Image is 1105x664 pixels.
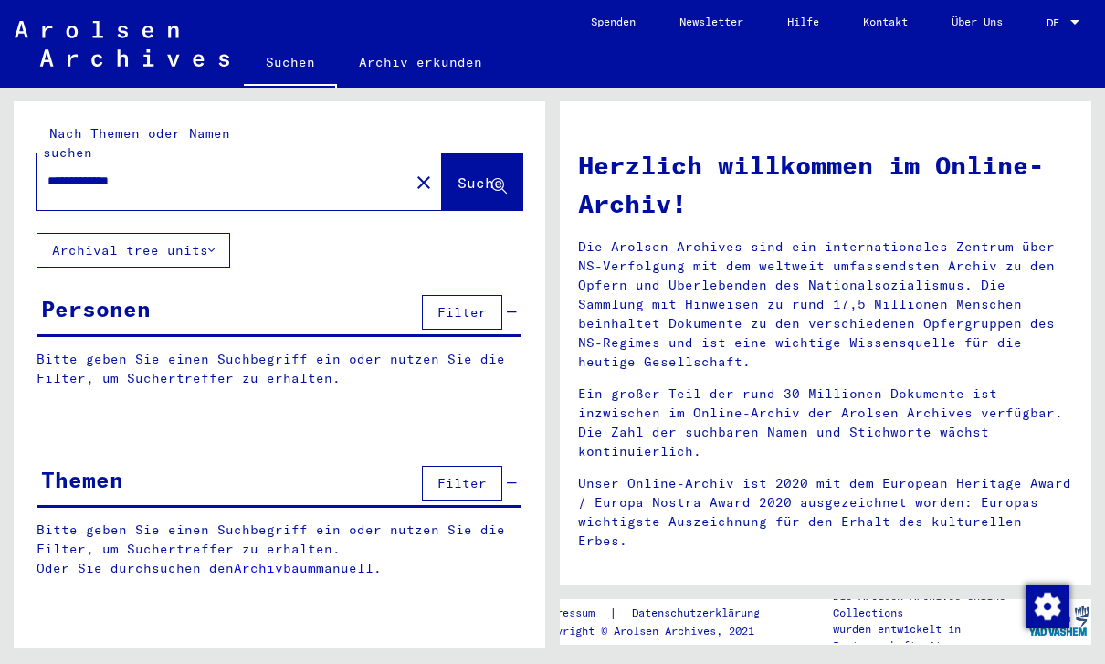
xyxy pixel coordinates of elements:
[537,604,609,623] a: Impressum
[43,125,230,161] mat-label: Nach Themen oder Namen suchen
[617,604,782,623] a: Datenschutzerklärung
[337,40,504,84] a: Archiv erkunden
[41,463,123,496] div: Themen
[1047,16,1067,29] span: DE
[15,21,229,67] img: Arolsen_neg.svg
[37,521,522,578] p: Bitte geben Sie einen Suchbegriff ein oder nutzen Sie die Filter, um Suchertreffer zu erhalten. O...
[537,623,782,639] p: Copyright © Arolsen Archives, 2021
[1026,585,1069,628] img: Zustimmung ändern
[578,146,1073,223] h1: Herzlich willkommen im Online-Archiv!
[833,621,1026,654] p: wurden entwickelt in Partnerschaft mit
[458,174,503,192] span: Suche
[244,40,337,88] a: Suchen
[37,350,521,388] p: Bitte geben Sie einen Suchbegriff ein oder nutzen Sie die Filter, um Suchertreffer zu erhalten.
[234,560,316,576] a: Archivbaum
[537,604,782,623] div: |
[437,475,487,491] span: Filter
[437,304,487,321] span: Filter
[833,588,1026,621] p: Die Arolsen Archives Online-Collections
[41,292,151,325] div: Personen
[578,474,1073,551] p: Unser Online-Archiv ist 2020 mit dem European Heritage Award / Europa Nostra Award 2020 ausgezeic...
[422,466,502,501] button: Filter
[413,172,435,194] mat-icon: close
[422,295,502,330] button: Filter
[578,237,1073,372] p: Die Arolsen Archives sind ein internationales Zentrum über NS-Verfolgung mit dem weltweit umfasse...
[37,233,230,268] button: Archival tree units
[442,153,522,210] button: Suche
[405,163,442,200] button: Clear
[578,385,1073,461] p: Ein großer Teil der rund 30 Millionen Dokumente ist inzwischen im Online-Archiv der Arolsen Archi...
